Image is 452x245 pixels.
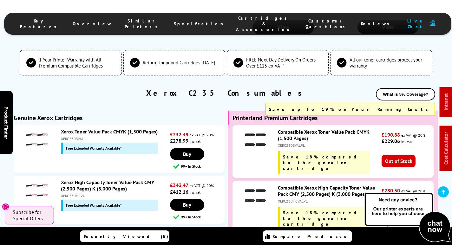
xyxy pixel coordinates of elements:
b: Genuine Xerox Cartridges [14,114,82,122]
div: XERC230HCVAL [61,193,169,198]
strong: £412.16 [170,189,188,195]
span: Save 18% compared to the genuine cartridge [283,210,363,227]
strong: £232.49 [170,131,188,138]
span: Cartridges & Accessories [236,15,293,32]
span: ex VAT @ 20% [190,183,214,188]
span: inc vat [190,190,200,195]
a: Recently Viewed (5) [80,230,169,242]
a: Cost Calculator [443,132,449,165]
span: Key Features [20,18,60,29]
span: ex VAT @ 20% [401,133,425,138]
div: Save up to 19% on Your Running Costs [265,103,435,116]
img: user-headset-duotone.svg [430,20,436,26]
span: Buy [183,151,191,157]
strong: £229.06 [382,138,400,144]
b: Printerland Premium Cartridges [233,114,318,122]
span: Buy [183,202,191,208]
strong: £343.47 [170,182,188,188]
span: Live Chat [405,18,427,29]
a: Intranet [443,93,449,111]
span: Save 18% compared to the genuine cartridge [283,154,363,171]
strong: £190.88 [382,132,400,138]
a: Compatible Xerox High Capacity Toner Value Pack CMY (2,500 Pages) K (3,000 Pages) [278,184,375,197]
div: 99+ In Stock [173,163,224,169]
span: Customer Questions [305,18,348,29]
span: Reviews [361,21,393,27]
button: What is 5% Coverage? [376,88,435,100]
img: Xerox High Capacity Toner Value Pack CMY (2,500 Pages) K (3,000 Pages) [26,179,48,201]
span: Similar Printers [125,18,161,29]
span: inc vat [190,139,200,144]
span: ex VAT @ 20% [190,132,214,137]
a: Compare Products [263,230,352,242]
span: Specification [174,21,223,27]
img: Xerox Toner Value Pack CMYK (1,500 Pages) [26,128,48,151]
a: Xerox Toner Value Pack CMYK (1,500 Pages) [61,128,158,135]
div: XERC230SVAL [61,136,169,141]
span: Subscribe for Special Offers [13,209,48,222]
img: Open Live Chat window [363,192,452,244]
div: XERC230HCVALPL [278,199,380,203]
span: Free Extended Warranty Available* [66,203,122,208]
div: 99+ In Stock [173,214,224,220]
div: XERC230SVALPL [278,143,380,148]
span: 1 Year Printer Warranty with All Premium Compatible Cartridges [39,57,115,69]
span: Free Extended Warranty Available* [66,146,122,151]
a: Xerox High Capacity Toner Value Pack CMY (2,500 Pages) K (3,000 Pages) [61,179,154,192]
strong: £278.99 [170,138,188,144]
span: Recently Viewed (5) [84,234,168,239]
a: Xerox C235 Consumables [146,88,306,98]
img: Compatible Xerox Toner Value Pack CMYK (1,500 Pages) [244,129,266,151]
span: Return Unopened Cartridges [DATE] [143,60,215,66]
span: Out of Stock [382,155,416,167]
button: Close [2,203,9,210]
span: ex VAT @ 20% [401,189,425,193]
a: Compatible Xerox Toner Value Pack CMYK (1,500 Pages) [278,129,370,141]
span: Compare Products [273,234,350,239]
span: Overview [73,21,112,27]
span: inc vat [401,139,412,144]
span: Product Finder [3,106,10,139]
strong: £280.30 [382,187,400,194]
img: Compatible Xerox High Capacity Toner Value Pack CMY (2,500 Pages) K (3,000 Pages) [244,184,266,207]
span: FREE Next Day Delivery On Orders Over £125 ex VAT* [246,57,322,69]
span: All our toner cartridges protect your warranty [350,57,425,69]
